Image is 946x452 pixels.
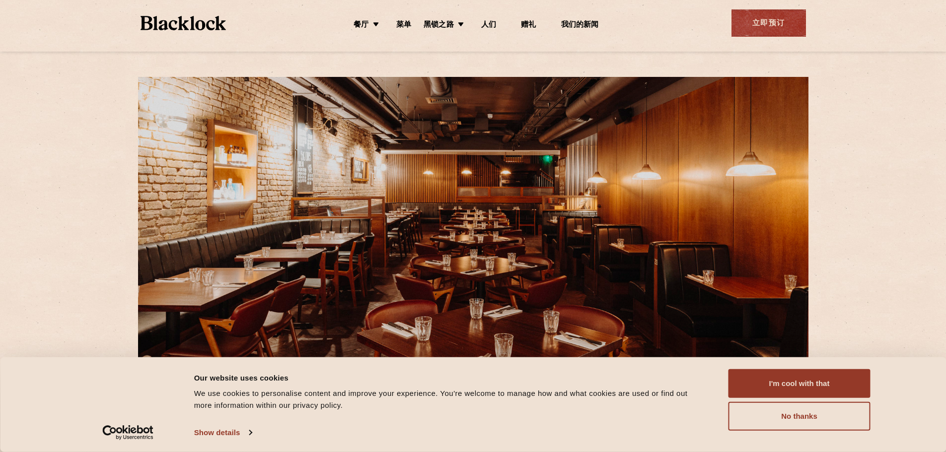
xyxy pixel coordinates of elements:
div: Our website uses cookies [194,372,706,384]
a: 菜单 [396,20,411,31]
div: We use cookies to personalise content and improve your experience. You're welcome to manage how a... [194,387,706,411]
button: No thanks [728,402,871,431]
a: Show details [194,425,252,440]
a: 我们的新闻 [561,20,599,31]
a: 赠礼 [521,20,536,31]
font: 立即预订 [752,20,785,27]
img: BL_Textured_Logo-footer-cropped.svg [141,16,226,30]
a: Usercentrics Cookiebot - opens in a new window [84,425,171,440]
font: 菜单 [396,21,411,29]
font: 赠礼 [521,21,536,29]
font: 人们 [481,21,496,29]
a: 人们 [481,20,496,31]
font: 黑锁之路 [424,21,454,29]
a: 黑锁之路 [424,20,454,31]
button: I'm cool with that [728,369,871,398]
a: 餐厅 [354,20,368,31]
font: 我们的新闻 [561,21,599,29]
font: 餐厅 [354,21,368,29]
